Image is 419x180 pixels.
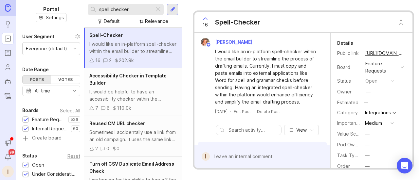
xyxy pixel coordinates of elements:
[337,77,360,85] div: Status
[2,151,14,163] button: Notifications
[22,33,54,41] div: User Segment
[67,154,80,158] div: Reset
[365,110,391,115] div: Integrations
[9,149,15,155] span: 99
[337,50,360,57] div: Public link
[95,145,98,152] div: 2
[215,48,317,106] div: I would like an in-platform spell-checker within the email builder to streamline the process of d...
[253,109,254,114] div: ·
[230,109,231,114] div: ·
[2,90,14,102] a: Changelog
[89,121,145,126] span: Reused CM URL checker
[60,109,80,112] div: Select All
[234,109,251,114] div: Edit Post
[215,18,260,27] div: Spell-Checker
[22,106,39,114] div: Boards
[95,57,100,64] div: 16
[337,131,362,137] label: Value Scale
[366,88,371,95] div: —
[104,18,119,25] div: Default
[2,47,14,59] a: Roadmaps
[365,120,382,127] div: Medium
[22,136,80,141] a: Create board
[99,6,152,13] input: Search...
[397,158,412,173] div: Open Intercom Messenger
[2,137,14,149] button: Announcements
[5,4,11,11] img: Canny Home
[337,100,358,105] div: Estimated
[365,77,377,85] div: open
[365,141,370,148] div: —
[89,129,177,143] div: Sometimes I accidentally use a link from an old campaign. It uses the same link tracker and cause...
[69,88,80,93] svg: toggle icon
[337,88,360,95] div: Owner
[89,41,177,55] div: I would like an in-platform spell-checker within the email builder to streamline the process of d...
[337,153,360,158] label: Task Type
[22,152,37,160] div: Status
[337,120,362,126] label: Importance
[215,39,252,45] span: [PERSON_NAME]
[365,60,398,74] div: Feature Requests
[363,49,406,57] a: [URL][DOMAIN_NAME]
[119,57,134,64] div: 202.9k
[23,75,51,84] div: Posts
[107,105,110,112] div: 6
[2,76,14,88] a: Autopilot
[197,38,258,46] a: Bronwen W[PERSON_NAME]
[394,16,408,29] button: Close button
[46,14,64,21] span: Settings
[89,73,167,86] span: Accessibility Checker in Template Builder
[2,61,14,73] a: Users
[95,105,98,112] div: 7
[89,161,174,174] span: Turn off CSV Duplicate Email Address Check
[203,21,208,28] span: 16
[215,109,228,114] a: [DATE]
[365,163,370,170] div: —
[32,161,44,169] div: Open
[32,171,77,178] div: Under Consideration
[84,68,182,116] a: Accessibility Checker in Template BuilderIt would be helpful to have an accessibility checker wit...
[365,130,370,138] div: —
[284,125,319,135] button: View
[36,13,67,22] button: Settings
[228,126,278,134] input: Search activity...
[89,32,123,38] span: Spell-Checker
[365,152,370,159] div: —
[337,109,360,116] div: Category
[26,45,67,52] div: Everyone (default)
[51,75,80,84] div: Votes
[32,116,65,123] div: Feature Requests
[32,125,68,132] div: Internal Requests
[337,163,350,169] label: Order
[84,28,182,68] a: Spell-CheckerI would like an in-platform spell-checker within the email builder to streamline the...
[337,39,353,47] div: Details
[362,98,370,107] div: —
[84,116,182,156] a: Reused CM URL checkerSometimes I accidentally use a link from an old campaign. It uses the same l...
[206,42,211,47] img: member badge
[117,145,119,152] div: 0
[215,109,228,114] time: [DATE]
[145,18,168,25] div: Relevance
[2,166,14,177] button: I
[199,38,212,46] img: Bronwen W
[109,57,112,64] div: 2
[22,66,49,74] div: Date Range
[89,88,177,103] div: It would be helpful to have an accessibility checker within the template builder to ensure our em...
[2,18,14,30] a: Ideas
[70,117,78,122] p: 526
[43,5,59,13] h1: Portal
[35,87,50,94] div: All time
[296,127,307,133] span: View
[337,64,360,71] div: Board
[257,109,280,114] div: Delete Post
[106,145,109,152] div: 0
[337,142,371,147] label: Pod Ownership
[202,152,209,161] div: I
[73,126,78,131] p: 60
[2,33,14,44] a: Portal
[117,105,131,112] div: 110.0k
